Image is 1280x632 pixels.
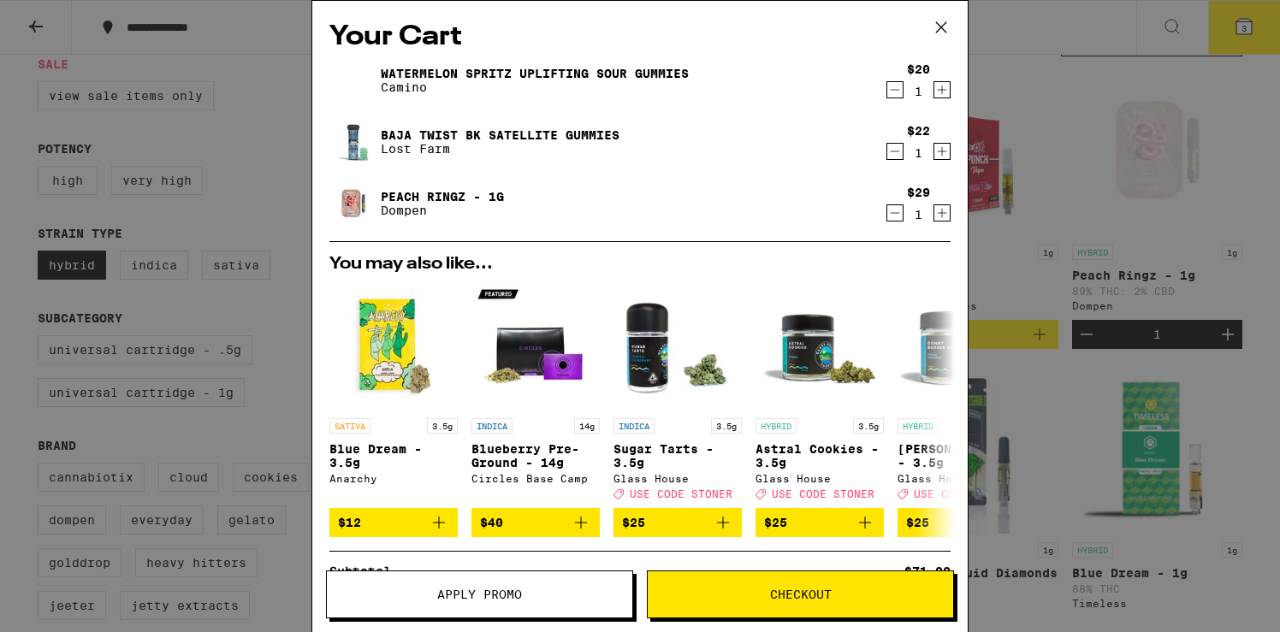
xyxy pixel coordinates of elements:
p: 14g [574,418,600,434]
p: 3.5g [427,418,458,434]
button: Decrement [886,143,904,160]
span: Apply Promo [437,588,522,600]
button: Decrement [886,204,904,221]
div: Subtotal [329,565,403,577]
button: Add to bag [613,508,742,537]
button: Decrement [886,81,904,98]
div: Glass House [756,473,884,484]
img: Circles Base Camp - Blueberry Pre-Ground - 14g [471,281,600,410]
p: Blueberry Pre-Ground - 14g [471,442,600,470]
span: $12 [338,516,361,529]
span: Hi. Need any help? [10,12,123,26]
button: Add to bag [898,508,1026,537]
button: Apply Promo [326,570,633,618]
p: HYBRID [756,418,797,434]
p: 3.5g [853,418,884,434]
div: $22 [907,124,930,138]
h2: Your Cart [329,18,951,56]
div: 1 [907,85,930,98]
div: $29 [907,186,930,199]
a: Open page for Donny Burger #5 - 3.5g from Glass House [898,281,1026,508]
span: $25 [764,516,787,529]
button: Add to bag [756,508,884,537]
div: Anarchy [329,473,458,484]
a: Baja Twist BK Satellite Gummies [381,128,619,142]
span: $25 [906,516,929,529]
a: Open page for Blueberry Pre-Ground - 14g from Circles Base Camp [471,281,600,508]
p: Sugar Tarts - 3.5g [613,442,742,470]
p: INDICA [471,418,513,434]
img: Watermelon Spritz Uplifting Sour Gummies [329,56,377,104]
a: Open page for Astral Cookies - 3.5g from Glass House [756,281,884,508]
span: $25 [622,516,645,529]
img: Glass House - Sugar Tarts - 3.5g [613,281,742,410]
p: Astral Cookies - 3.5g [756,442,884,470]
div: Glass House [613,473,742,484]
p: HYBRID [898,418,939,434]
p: Blue Dream - 3.5g [329,442,458,470]
span: USE CODE STONER [914,488,1016,499]
a: Open page for Sugar Tarts - 3.5g from Glass House [613,281,742,508]
p: Lost Farm [381,142,619,156]
p: INDICA [613,418,655,434]
a: Watermelon Spritz Uplifting Sour Gummies [381,67,689,80]
div: 1 [907,146,930,160]
span: $40 [480,516,503,529]
button: Increment [933,204,951,221]
div: $71.00 [904,565,951,577]
div: Glass House [898,473,1026,484]
button: Add to bag [471,508,600,537]
span: USE CODE STONER [772,488,874,499]
button: Add to bag [329,508,458,537]
button: Increment [933,143,951,160]
p: 3.5g [711,418,742,434]
a: Open page for Blue Dream - 3.5g from Anarchy [329,281,458,508]
p: Dompen [381,204,504,217]
span: USE CODE STONER [630,488,732,499]
img: Baja Twist BK Satellite Gummies [329,120,377,165]
img: Anarchy - Blue Dream - 3.5g [329,281,458,410]
button: Checkout [647,570,954,618]
button: Increment [933,81,951,98]
img: Glass House - Donny Burger #5 - 3.5g [898,281,1026,410]
span: Checkout [770,588,832,600]
img: Peach Ringz - 1g [329,180,377,227]
img: Glass House - Astral Cookies - 3.5g [756,281,884,410]
a: Peach Ringz - 1g [381,190,504,204]
p: [PERSON_NAME] #5 - 3.5g [898,442,1026,470]
h2: You may also like... [329,256,951,273]
div: $20 [907,62,930,76]
div: 1 [907,208,930,221]
p: Camino [381,80,689,94]
div: Circles Base Camp [471,473,600,484]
